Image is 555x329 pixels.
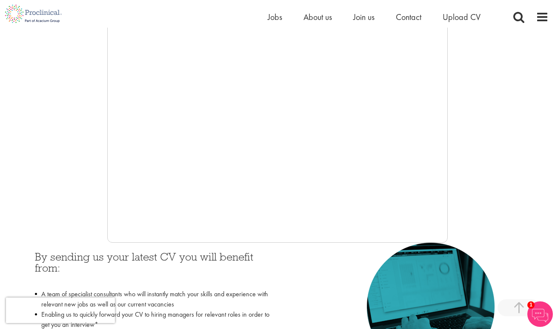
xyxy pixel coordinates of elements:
span: 1 [527,301,535,309]
img: Chatbot [527,301,553,327]
h3: By sending us your latest CV you will benefit from: [35,251,271,285]
a: Join us [353,11,375,23]
a: Upload CV [443,11,481,23]
a: Jobs [268,11,282,23]
iframe: reCAPTCHA [6,298,115,323]
li: A team of specialist consultants who will instantly match your skills and experience with relevan... [35,289,271,309]
a: About us [303,11,332,23]
a: Contact [396,11,421,23]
